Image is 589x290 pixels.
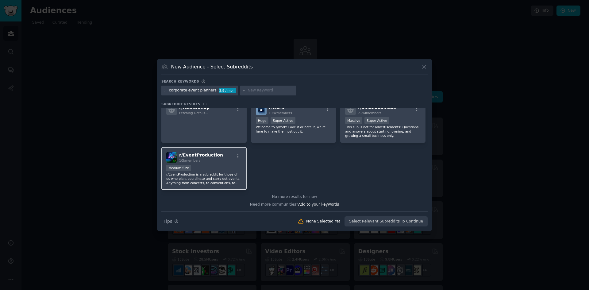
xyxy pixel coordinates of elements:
div: Huge [256,117,269,124]
div: None Selected Yet [306,219,340,224]
span: 2.2M members [358,111,381,115]
div: Massive [345,117,362,124]
div: No more results for now [161,194,428,200]
div: Super Active [364,117,389,124]
p: Welcome to r/work! Love it or hate it, we're here to make the most out it. [256,125,331,133]
span: Fetching Details... [179,111,208,115]
button: Tips [161,216,181,227]
span: Add to your keywords [298,202,339,207]
span: Subreddit Results [161,102,200,106]
div: 3.9 / mo [219,88,236,93]
h3: New Audience - Select Subreddits [171,64,253,70]
p: r/EventProduction is a subreddit for those of us who plan, coordinate and carry out events. Anyth... [166,172,242,185]
div: Need more communities? [161,200,428,207]
input: New Keyword [248,88,294,93]
div: corporate event planners [169,88,217,93]
p: This sub is not for advertisements! Questions and answers about starting, owning, and growing a s... [345,125,421,138]
span: 13 [202,102,207,106]
span: 10k members [179,159,200,162]
span: Tips [164,218,172,225]
h3: Search keywords [161,79,199,83]
img: work [256,104,267,115]
span: 198k members [269,111,292,115]
div: Medium Size [166,165,191,171]
img: EventProduction [166,152,177,163]
div: Super Active [271,117,295,124]
span: r/ EventProduction [179,153,223,157]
